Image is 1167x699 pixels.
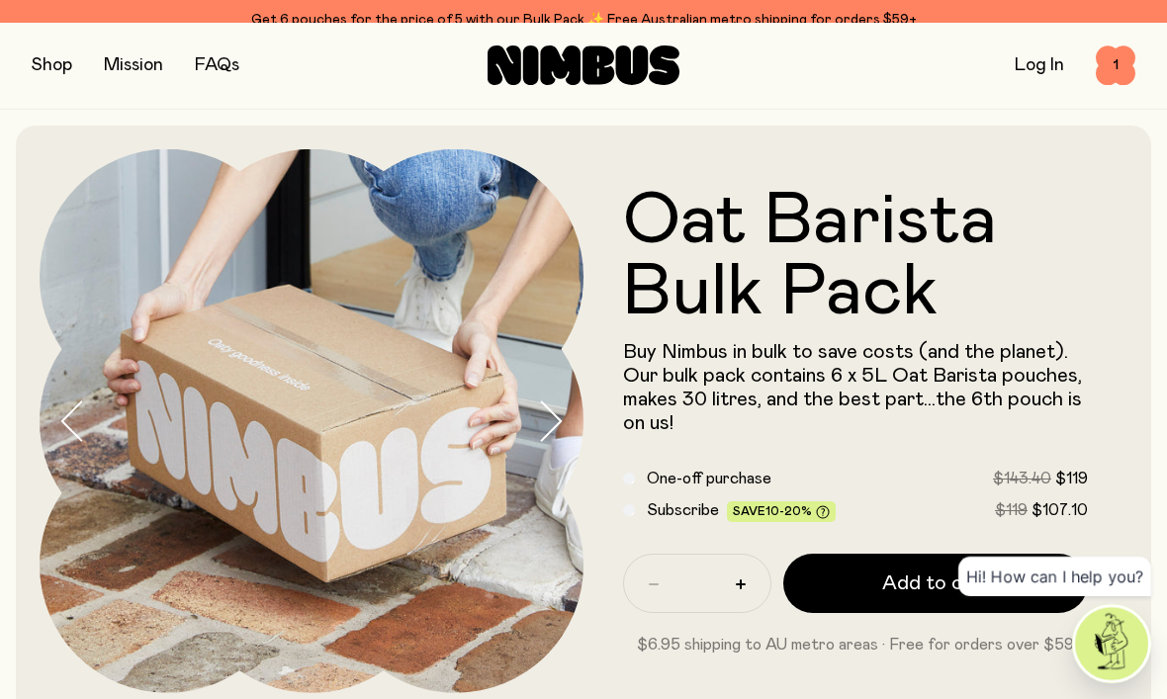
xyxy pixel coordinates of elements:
a: FAQs [195,56,239,74]
span: Add to cart [882,569,989,597]
span: Save [733,505,830,520]
h1: Oat Barista Bulk Pack [623,186,1088,328]
p: $6.95 shipping to AU metro areas · Free for orders over $59 [623,633,1088,656]
a: Log In [1015,56,1064,74]
span: One-off purchase [647,471,771,486]
button: Add to cart [783,554,1088,613]
img: agent [1075,607,1148,680]
span: Subscribe [647,502,719,518]
span: $119 [1055,471,1088,486]
span: $119 [995,502,1028,518]
a: Mission [104,56,163,74]
span: $143.40 [993,471,1051,486]
div: Hi! How can I help you? [958,557,1151,596]
button: 1 [1096,45,1135,85]
span: Buy Nimbus in bulk to save costs (and the planet). Our bulk pack contains 6 x 5L Oat Barista pouc... [623,342,1082,433]
div: Get 6 pouches for the price of 5 with our Bulk Pack ✨ Free Australian metro shipping for orders $59+ [32,8,1135,32]
span: $107.10 [1032,502,1088,518]
span: 10-20% [765,505,812,517]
